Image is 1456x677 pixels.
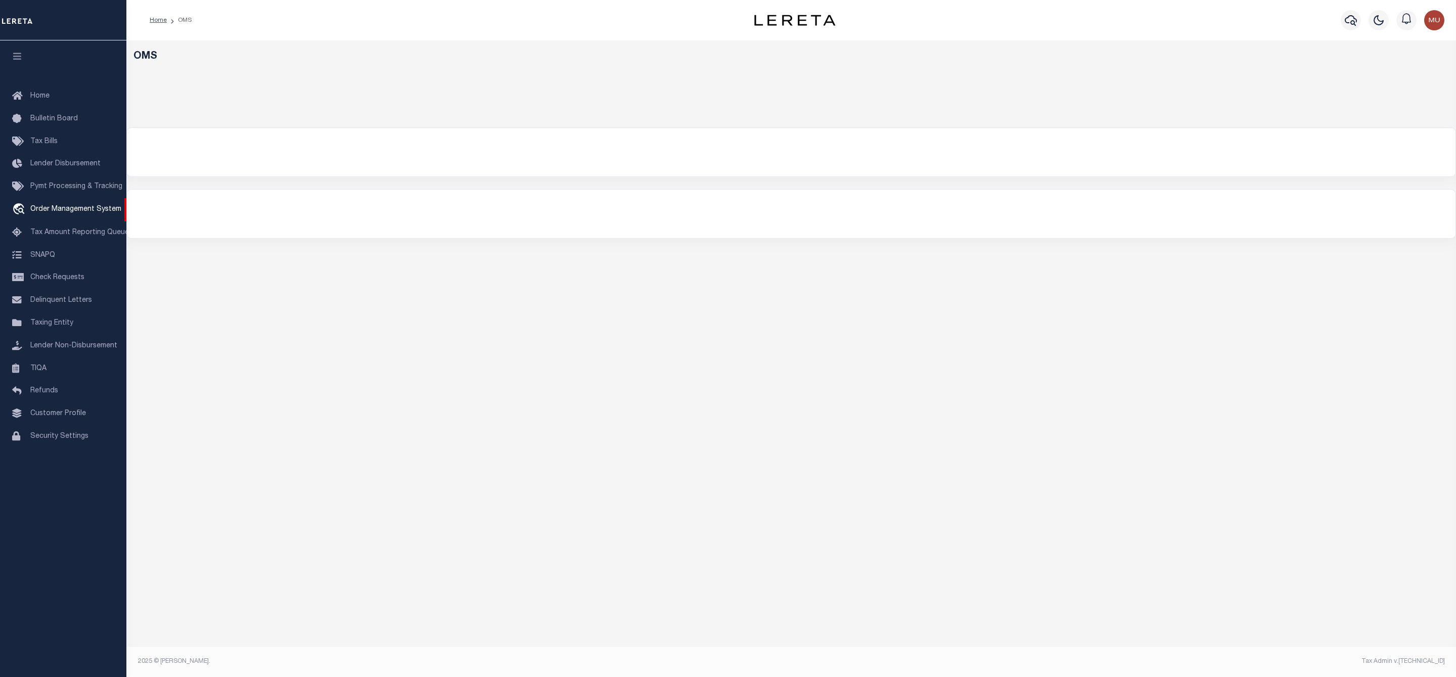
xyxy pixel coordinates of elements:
[30,433,88,440] span: Security Settings
[133,51,1449,63] h5: OMS
[30,229,129,236] span: Tax Amount Reporting Queue
[12,203,28,216] i: travel_explore
[30,160,101,167] span: Lender Disbursement
[30,342,117,349] span: Lender Non-Disbursement
[30,138,58,145] span: Tax Bills
[150,17,167,23] a: Home
[30,320,73,327] span: Taxing Entity
[30,115,78,122] span: Bulletin Board
[30,93,50,100] span: Home
[30,206,121,213] span: Order Management System
[30,410,86,417] span: Customer Profile
[30,251,55,258] span: SNAPQ
[30,274,84,281] span: Check Requests
[30,297,92,304] span: Delinquent Letters
[30,387,58,394] span: Refunds
[30,365,47,372] span: TIQA
[167,16,192,25] li: OMS
[30,183,122,190] span: Pymt Processing & Tracking
[1424,10,1444,30] img: svg+xml;base64,PHN2ZyB4bWxucz0iaHR0cDovL3d3dy53My5vcmcvMjAwMC9zdmciIHBvaW50ZXItZXZlbnRzPSJub25lIi...
[754,15,835,26] img: logo-dark.svg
